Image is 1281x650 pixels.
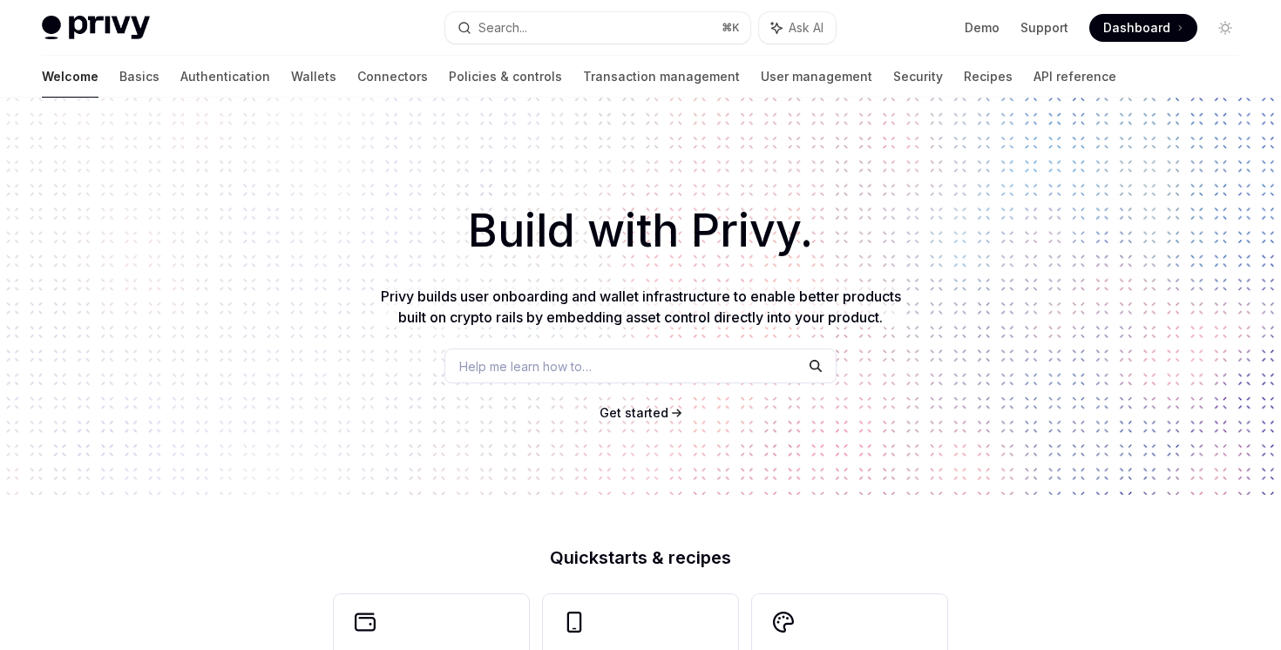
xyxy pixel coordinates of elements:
a: User management [761,56,872,98]
a: Transaction management [583,56,740,98]
a: Recipes [964,56,1013,98]
button: Toggle dark mode [1211,14,1239,42]
span: ⌘ K [722,21,740,35]
a: Support [1020,19,1068,37]
a: Security [893,56,943,98]
a: Demo [965,19,1000,37]
a: Dashboard [1089,14,1197,42]
a: Connectors [357,56,428,98]
a: API reference [1034,56,1116,98]
a: Basics [119,56,159,98]
h2: Quickstarts & recipes [334,549,947,566]
button: Ask AI [759,12,836,44]
span: Privy builds user onboarding and wallet infrastructure to enable better products built on crypto ... [381,288,901,326]
a: Policies & controls [449,56,562,98]
img: light logo [42,16,150,40]
a: Welcome [42,56,98,98]
h1: Build with Privy. [28,197,1253,265]
span: Ask AI [789,19,823,37]
a: Get started [600,404,668,422]
span: Get started [600,405,668,420]
span: Help me learn how to… [459,357,592,376]
span: Dashboard [1103,19,1170,37]
a: Authentication [180,56,270,98]
button: Search...⌘K [445,12,749,44]
a: Wallets [291,56,336,98]
div: Search... [478,17,527,38]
